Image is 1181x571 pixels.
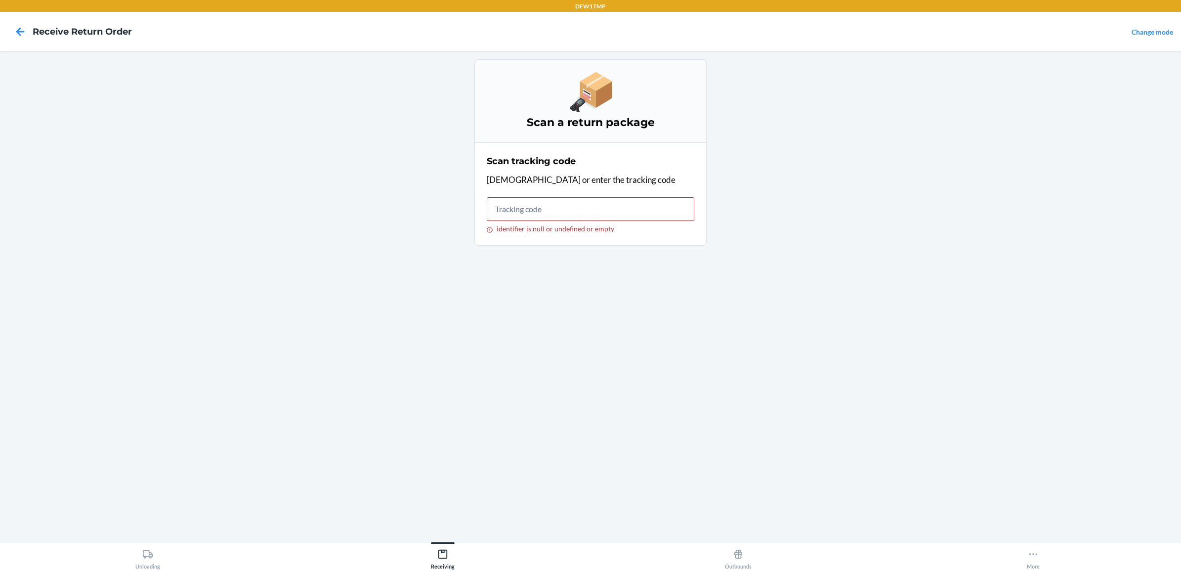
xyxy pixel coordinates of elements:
div: identifier is null or undefined or empty [487,225,694,233]
h3: Scan a return package [487,115,694,131]
div: Outbounds [725,545,752,570]
p: [DEMOGRAPHIC_DATA] or enter the tracking code [487,174,694,186]
h2: Scan tracking code [487,155,576,168]
input: identifier is null or undefined or empty [487,197,694,221]
button: Outbounds [590,542,886,570]
p: DFW1TMP [575,2,606,11]
a: Change mode [1132,28,1173,36]
div: Receiving [431,545,455,570]
h4: Receive Return Order [33,25,132,38]
div: More [1027,545,1040,570]
div: Unloading [135,545,160,570]
button: Receiving [295,542,591,570]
